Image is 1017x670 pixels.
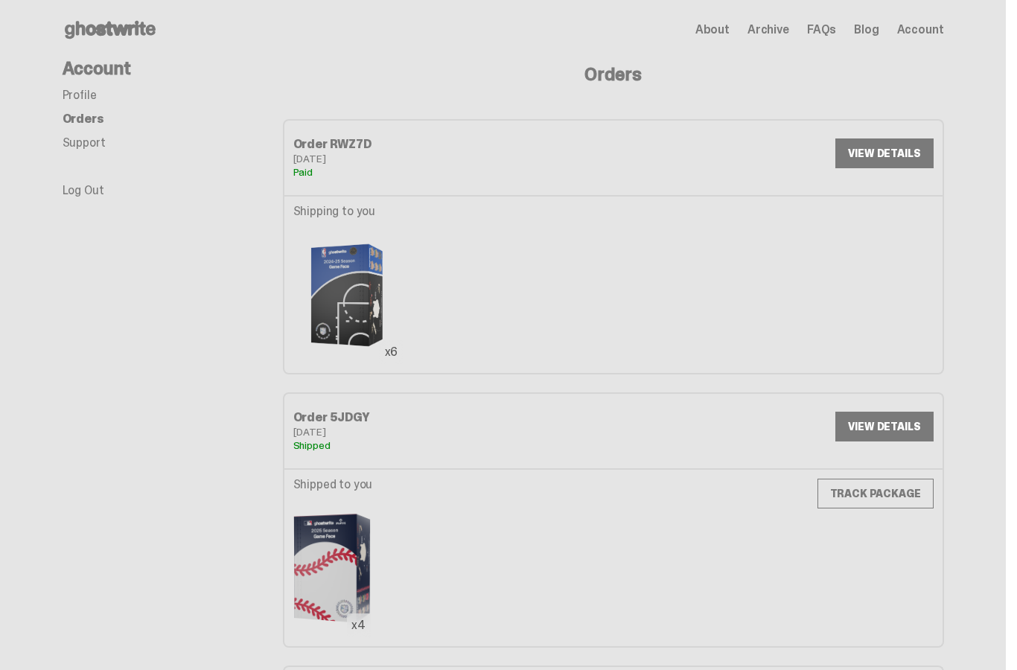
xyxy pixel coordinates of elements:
p: Shipping to you [293,205,404,217]
a: Account [897,24,944,36]
div: [DATE] [293,153,613,164]
div: x4 [347,613,371,637]
h4: Account [63,60,283,77]
p: Shipped to you [293,479,373,491]
a: Support [63,135,106,150]
div: x6 [379,340,403,364]
a: VIEW DETAILS [835,412,933,441]
div: [DATE] [293,427,613,437]
div: Order 5JDGY [293,412,613,424]
a: VIEW DETAILS [835,138,933,168]
a: About [695,24,730,36]
a: Orders [63,111,104,127]
a: Log Out [63,182,104,198]
div: Shipped [293,440,613,450]
div: Order RWZ7D [293,138,613,150]
a: TRACK PACKAGE [817,479,934,508]
h4: Orders [283,66,944,83]
a: Archive [747,24,789,36]
a: Profile [63,87,97,103]
div: Paid [293,167,613,177]
a: Blog [854,24,879,36]
a: FAQs [807,24,836,36]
